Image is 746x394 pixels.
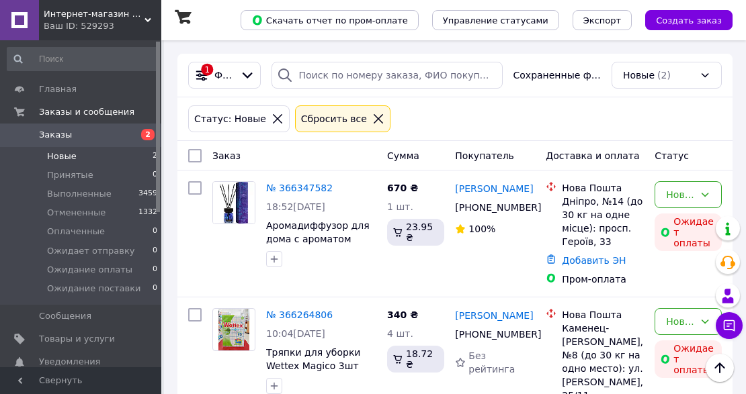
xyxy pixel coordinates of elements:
[452,198,526,217] div: [PHONE_NUMBER]
[562,181,644,195] div: Нова Пошта
[266,328,325,339] span: 10:04[DATE]
[44,8,144,20] span: Интернет-магазин "Мир Чистоты"
[153,264,157,276] span: 0
[266,347,360,371] a: Тряпки для уборки Wettex Magico 3шт
[153,150,157,162] span: 2
[39,83,77,95] span: Главная
[468,224,495,234] span: 100%
[387,183,418,193] span: 670 ₴
[513,68,602,82] span: Сохраненные фильтры:
[656,15,722,26] span: Создать заказ
[387,309,418,320] span: 340 ₴
[266,201,325,212] span: 18:52[DATE]
[623,68,655,82] span: Новые
[583,15,621,26] span: Экспорт
[632,14,733,25] a: Создать заказ
[266,183,333,193] a: № 366347582
[39,356,100,368] span: Уведомления
[212,181,255,224] a: Фото товару
[562,273,644,286] div: Пром-оплата
[266,220,374,298] a: Аромадиффузор для дома с ароматом смородины и мускуса Esse Home Niche Черная смородина и Мускуса ...
[266,309,333,320] a: № 366264806
[455,150,514,161] span: Покупатель
[47,283,141,295] span: Ожидание поставки
[455,182,533,195] a: [PERSON_NAME]
[455,309,533,322] a: [PERSON_NAME]
[138,207,157,219] span: 1332
[141,129,155,140] span: 2
[562,308,644,322] div: Нова Пошта
[39,129,72,141] span: Заказы
[706,354,734,382] button: Наверх
[39,310,91,322] span: Сообщения
[272,62,503,89] input: Поиск по номеру заказа, ФИО покупателя, номеру телефона, Email, номеру накладной
[443,15,548,26] span: Управление статусами
[452,325,526,344] div: [PHONE_NUMBER]
[387,150,419,161] span: Сумма
[44,20,161,32] div: Ваш ID: 529293
[47,226,105,238] span: Оплаченные
[387,201,413,212] span: 1 шт.
[645,10,733,30] button: Создать заказ
[562,195,644,248] div: Дніпро, №14 (до 30 кг на одне місце): просп. Героїв, 33
[655,150,689,161] span: Статус
[468,350,515,375] span: Без рейтинга
[298,111,370,126] div: Сбросить все
[655,340,722,378] div: Ожидает оплаты
[138,188,157,200] span: 3459
[562,255,626,266] a: Добавить ЭН
[39,106,134,118] span: Заказы и сообщения
[666,187,694,202] div: Новый
[153,245,157,257] span: 0
[47,264,132,276] span: Ожидание оплаты
[153,283,157,295] span: 0
[212,150,241,161] span: Заказ
[212,308,255,351] a: Фото товару
[213,182,255,224] img: Фото товару
[47,150,77,162] span: Новые
[7,47,159,71] input: Поиск
[432,10,559,30] button: Управление статусами
[153,169,157,181] span: 0
[47,207,106,219] span: Отмененные
[387,328,413,339] span: 4 шт.
[39,333,115,345] span: Товары и услуги
[387,219,444,246] div: 23.95 ₴
[218,309,250,350] img: Фото товару
[47,169,93,181] span: Принятые
[251,14,408,26] span: Скачать отчет по пром-оплате
[47,245,135,257] span: Ожидает отправку
[657,70,671,81] span: (2)
[716,312,743,339] button: Чат с покупателем
[47,188,112,200] span: Выполненные
[214,68,235,82] span: Фильтры
[655,213,722,251] div: Ожидает оплаты
[546,150,639,161] span: Доставка и оплата
[573,10,632,30] button: Экспорт
[387,346,444,373] div: 18.72 ₴
[241,10,419,30] button: Скачать отчет по пром-оплате
[153,226,157,238] span: 0
[666,314,694,329] div: Новый
[192,111,269,126] div: Статус: Новые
